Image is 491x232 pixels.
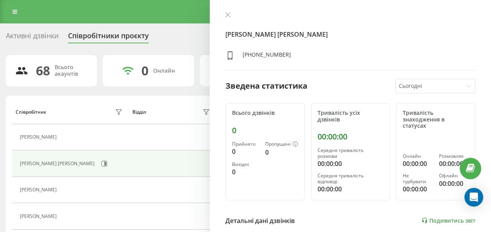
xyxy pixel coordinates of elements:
div: [PHONE_NUMBER] [243,51,291,62]
div: 0 [232,147,259,156]
a: Подивитись звіт [421,217,475,224]
div: 00:00:00 [318,159,384,168]
div: 00:00:00 [403,159,432,168]
div: Відділ [132,109,146,115]
div: 00:00:00 [439,179,469,188]
div: Розмовляє [439,153,469,159]
div: [PERSON_NAME] [20,214,59,219]
div: 00:00:00 [318,184,384,194]
div: 68 [36,63,50,78]
div: Детальні дані дзвінків [225,216,295,225]
div: Співробітник [16,109,46,115]
div: Онлайн [153,68,175,74]
div: 00:00:00 [439,159,469,168]
div: 00:00:00 [403,184,432,194]
div: 0 [232,126,298,135]
div: 0 [141,63,148,78]
div: Онлайн [403,153,432,159]
div: Прийнято [232,141,259,147]
div: 00:00:00 [318,132,384,141]
div: Активні дзвінки [6,32,59,44]
div: Зведена статистика [225,80,307,92]
div: Середня тривалість відповіді [318,173,384,184]
div: Пропущені [265,141,298,148]
div: Співробітники проєкту [68,32,149,44]
div: [PERSON_NAME] [PERSON_NAME] [20,161,96,166]
div: Офлайн [439,173,469,178]
div: 0 [232,167,259,177]
div: [PERSON_NAME] [20,134,59,140]
div: Вихідні [232,162,259,167]
div: Тривалість усіх дзвінків [318,110,384,123]
div: Всього акаунтів [55,64,87,77]
h4: [PERSON_NAME] [PERSON_NAME] [225,30,475,39]
div: Тривалість знаходження в статусах [403,110,469,129]
div: Всього дзвінків [232,110,298,116]
div: Не турбувати [403,173,432,184]
div: 0 [265,148,298,157]
div: Середня тривалість розмови [318,148,384,159]
div: [PERSON_NAME] [20,187,59,193]
div: Open Intercom Messenger [464,188,483,207]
